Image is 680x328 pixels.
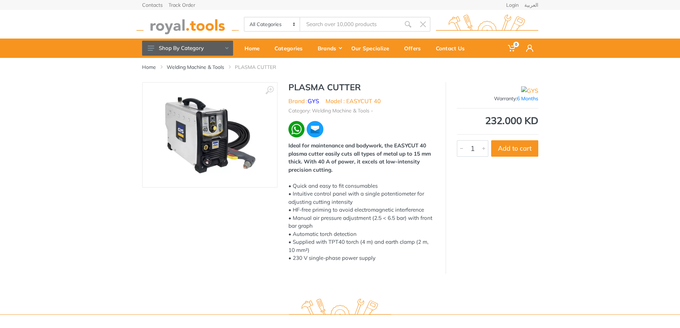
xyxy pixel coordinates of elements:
[431,41,475,56] div: Contact Us
[399,39,431,58] a: Offers
[288,142,431,173] strong: Ideal for maintenance and bodywork, the EASYCUT 40 plasma cutter easily cuts all types of metal u...
[142,2,163,7] a: Contacts
[240,41,270,56] div: Home
[270,39,313,58] a: Categories
[431,39,475,58] a: Contact Us
[300,17,400,32] input: Site search
[245,17,301,31] select: Category
[288,107,373,115] li: Category: Welding Machine & Tools -
[308,97,319,105] a: GYS
[346,41,399,56] div: Our Specialize
[503,39,521,58] a: 0
[235,64,287,71] li: PLASMA CUTTER
[346,39,399,58] a: Our Specialize
[399,41,431,56] div: Offers
[270,41,313,56] div: Categories
[167,64,224,71] a: Welding Machine & Tools
[289,299,391,318] img: royal.tools Logo
[288,142,435,262] div: • Quick and easy to fit consumables • Intuitive control panel with a single potentiometer for adj...
[506,2,519,7] a: Login
[326,97,381,105] li: Model : EASYCUT 40
[521,86,538,95] img: GYS
[491,140,538,157] button: Add to cart
[142,64,538,71] nav: breadcrumb
[436,15,538,34] img: royal.tools Logo
[240,39,270,58] a: Home
[313,41,346,56] div: Brands
[164,90,256,180] img: Royal Tools - PLASMA CUTTER
[288,97,319,105] li: Brand :
[142,41,233,56] button: Shop By Category
[457,95,538,102] div: Warranty:
[513,42,519,47] span: 0
[524,2,538,7] a: العربية
[306,120,324,138] img: ma.webp
[136,15,239,34] img: royal.tools Logo
[288,82,435,92] h1: PLASMA CUTTER
[517,95,538,102] span: 6 Months
[142,64,156,71] a: Home
[168,2,195,7] a: Track Order
[288,121,305,137] img: wa.webp
[457,116,538,126] div: 232.000 KD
